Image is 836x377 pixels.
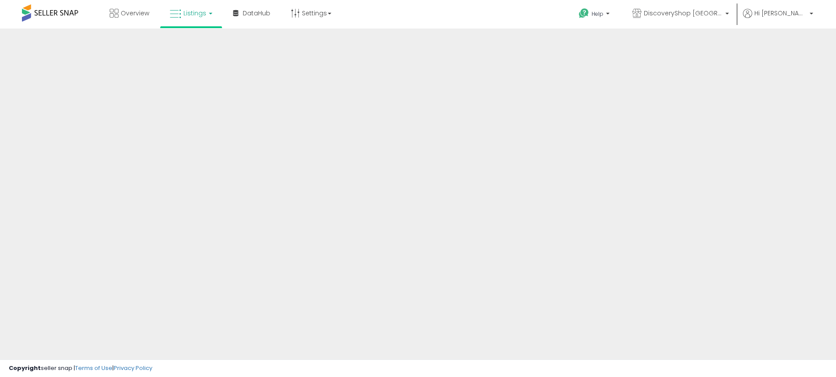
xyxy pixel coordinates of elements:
div: seller snap | | [9,364,152,373]
a: Terms of Use [75,364,112,372]
span: Hi [PERSON_NAME] [754,9,807,18]
a: Privacy Policy [114,364,152,372]
span: Overview [121,9,149,18]
span: DiscoveryShop [GEOGRAPHIC_DATA] [644,9,723,18]
span: Help [592,10,603,18]
i: Get Help [578,8,589,19]
a: Hi [PERSON_NAME] [743,9,813,29]
span: Listings [183,9,206,18]
span: DataHub [243,9,270,18]
strong: Copyright [9,364,41,372]
a: Help [572,1,618,29]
